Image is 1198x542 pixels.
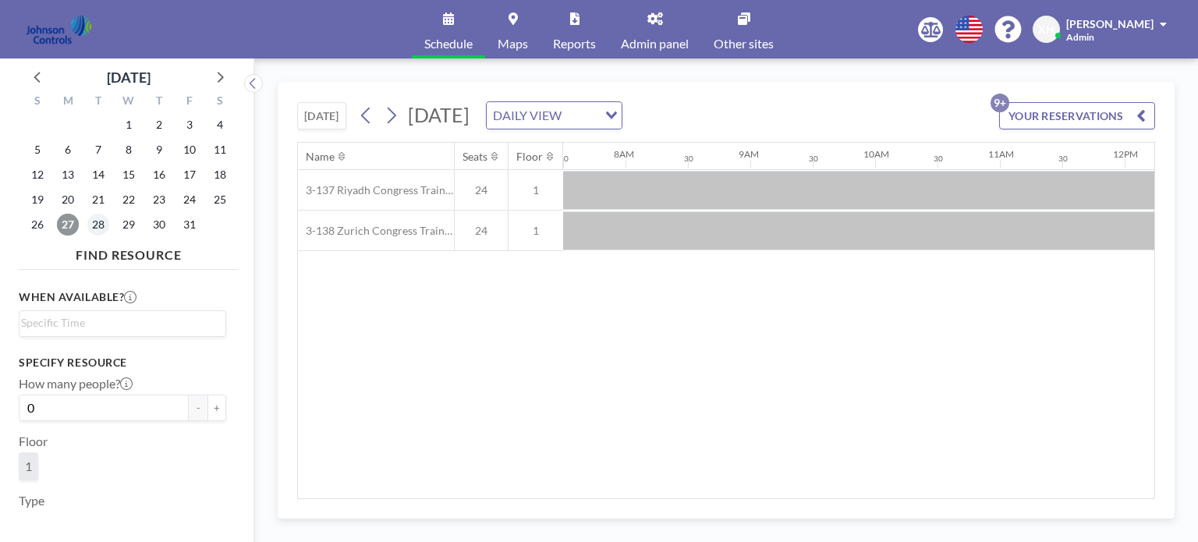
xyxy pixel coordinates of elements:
span: 1 [509,183,563,197]
div: 30 [1058,154,1068,164]
span: Saturday, October 18, 2025 [209,164,231,186]
button: - [189,395,207,421]
span: Friday, October 3, 2025 [179,114,200,136]
span: Maps [498,37,528,50]
span: Reports [553,37,596,50]
div: 12PM [1113,148,1138,160]
span: Wednesday, October 22, 2025 [118,189,140,211]
span: [DATE] [408,103,470,126]
span: Saturday, October 11, 2025 [209,139,231,161]
span: Tuesday, October 14, 2025 [87,164,109,186]
div: S [204,92,235,112]
button: YOUR RESERVATIONS9+ [999,102,1155,129]
span: Thursday, October 23, 2025 [148,189,170,211]
span: Tuesday, October 21, 2025 [87,189,109,211]
span: 1 [25,459,32,474]
div: F [174,92,204,112]
span: Friday, October 24, 2025 [179,189,200,211]
span: 24 [455,183,508,197]
div: Name [306,150,335,164]
span: XH [1038,23,1054,37]
span: Monday, October 20, 2025 [57,189,79,211]
input: Search for option [566,105,596,126]
span: Other sites [714,37,774,50]
div: T [83,92,114,112]
div: Search for option [487,102,622,129]
span: Wednesday, October 1, 2025 [118,114,140,136]
span: 3-138 Zurich Congress Training Room [298,224,454,238]
span: Thursday, October 2, 2025 [148,114,170,136]
span: DAILY VIEW [490,105,565,126]
div: 30 [809,154,818,164]
div: 9AM [739,148,759,160]
button: + [207,395,226,421]
div: S [23,92,53,112]
span: Sunday, October 26, 2025 [27,214,48,236]
span: Saturday, October 25, 2025 [209,189,231,211]
span: 1 [509,224,563,238]
div: Search for option [19,311,225,335]
span: 24 [455,224,508,238]
span: Schedule [424,37,473,50]
label: Floor [19,434,48,449]
span: Tuesday, October 28, 2025 [87,214,109,236]
span: Sunday, October 19, 2025 [27,189,48,211]
input: Search for option [21,314,217,331]
div: Seats [463,150,487,164]
span: Admin [1066,31,1094,43]
span: [PERSON_NAME] [1066,17,1154,30]
div: M [53,92,83,112]
span: Wednesday, October 15, 2025 [118,164,140,186]
div: 11AM [988,148,1014,160]
div: 8AM [614,148,634,160]
div: W [114,92,144,112]
h3: Specify resource [19,356,226,370]
div: 30 [684,154,693,164]
h4: FIND RESOURCE [19,241,239,263]
label: How many people? [19,376,133,391]
div: 10AM [863,148,889,160]
span: Thursday, October 9, 2025 [148,139,170,161]
span: Friday, October 31, 2025 [179,214,200,236]
span: Wednesday, October 29, 2025 [118,214,140,236]
div: [DATE] [107,66,151,88]
span: Saturday, October 4, 2025 [209,114,231,136]
button: [DATE] [297,102,346,129]
span: 3-137 Riyadh Congress Training Room [298,183,454,197]
span: Sunday, October 5, 2025 [27,139,48,161]
span: Friday, October 17, 2025 [179,164,200,186]
span: Sunday, October 12, 2025 [27,164,48,186]
label: Type [19,493,44,508]
span: Monday, October 13, 2025 [57,164,79,186]
div: T [144,92,174,112]
span: Admin panel [621,37,689,50]
div: 30 [559,154,569,164]
span: Wednesday, October 8, 2025 [118,139,140,161]
span: Thursday, October 16, 2025 [148,164,170,186]
span: Monday, October 27, 2025 [57,214,79,236]
div: 30 [934,154,943,164]
img: organization-logo [25,14,93,45]
span: Friday, October 10, 2025 [179,139,200,161]
span: Thursday, October 30, 2025 [148,214,170,236]
div: Floor [516,150,543,164]
span: Monday, October 6, 2025 [57,139,79,161]
span: Tuesday, October 7, 2025 [87,139,109,161]
p: 9+ [991,94,1009,112]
